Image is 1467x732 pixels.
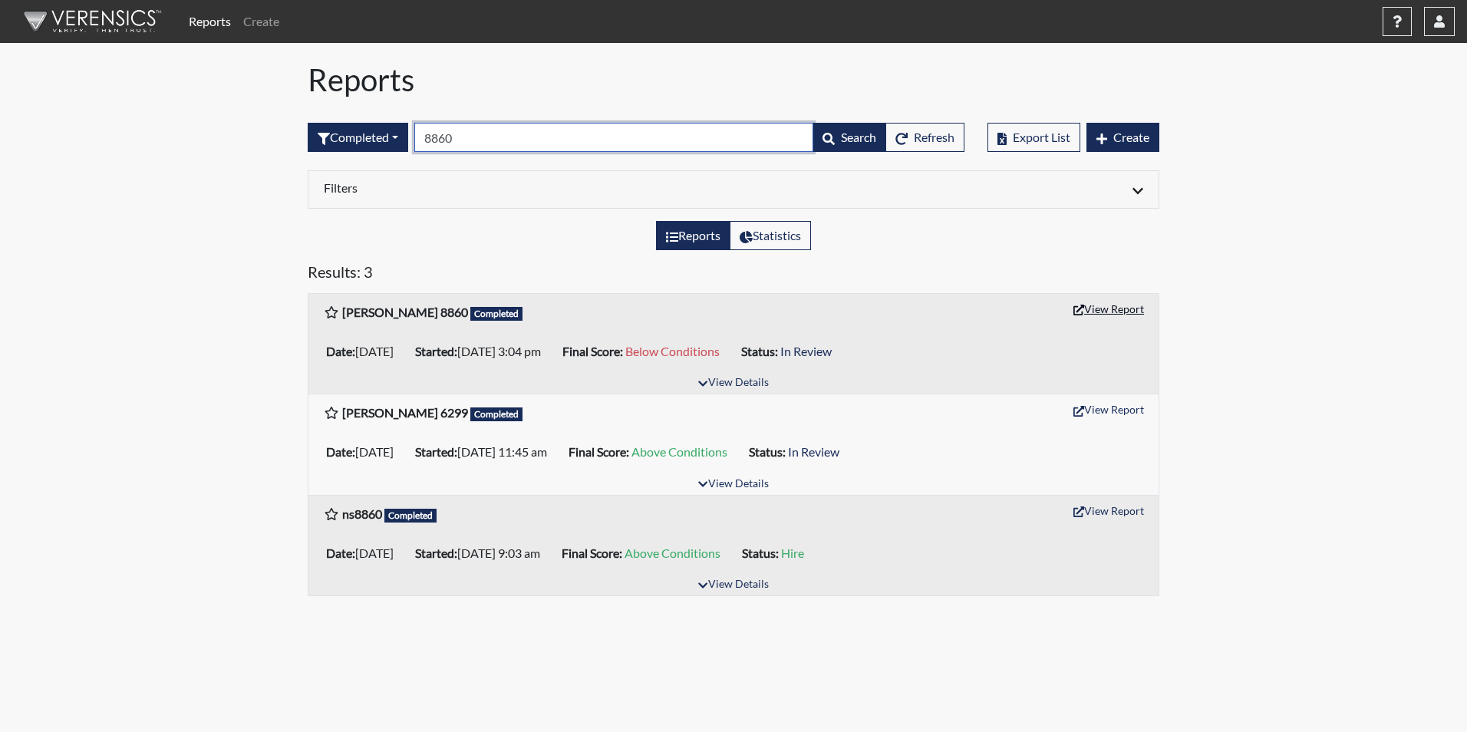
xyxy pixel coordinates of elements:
b: [PERSON_NAME] 8860 [342,305,468,319]
li: [DATE] 11:45 am [409,440,562,464]
span: Below Conditions [625,344,720,358]
b: Final Score: [562,546,622,560]
li: [DATE] 3:04 pm [409,339,556,364]
span: Create [1113,130,1149,144]
button: View Details [691,575,775,595]
button: Create [1086,123,1159,152]
button: View Details [691,474,775,495]
span: Hire [781,546,804,560]
b: Status: [749,444,786,459]
span: Export List [1013,130,1070,144]
b: Status: [742,546,779,560]
span: Above Conditions [625,546,720,560]
a: Reports [183,6,237,37]
span: Completed [470,407,523,421]
h5: Results: 3 [308,262,1159,287]
li: [DATE] [320,440,409,464]
li: [DATE] 9:03 am [409,541,555,565]
div: Filter by interview status [308,123,408,152]
button: Search [813,123,886,152]
h6: Filters [324,180,722,195]
button: View Report [1066,297,1151,321]
b: [PERSON_NAME] 6299 [342,405,468,420]
b: Started: [415,444,457,459]
li: [DATE] [320,541,409,565]
span: Completed [384,509,437,523]
li: [DATE] [320,339,409,364]
button: Export List [987,123,1080,152]
b: Date: [326,546,355,560]
b: Date: [326,444,355,459]
div: Click to expand/collapse filters [312,180,1155,199]
b: Started: [415,546,457,560]
b: Status: [741,344,778,358]
span: Above Conditions [631,444,727,459]
label: View the list of reports [656,221,730,250]
h1: Reports [308,61,1159,98]
button: Refresh [885,123,964,152]
button: View Report [1066,397,1151,421]
button: Completed [308,123,408,152]
button: View Details [691,373,775,394]
input: Search by Registration ID, Interview Number, or Investigation Name. [414,123,813,152]
button: View Report [1066,499,1151,523]
b: Started: [415,344,457,358]
a: Create [237,6,285,37]
b: Final Score: [562,344,623,358]
span: Completed [470,307,523,321]
b: ns8860 [342,506,382,521]
label: View statistics about completed interviews [730,221,811,250]
span: In Review [780,344,832,358]
span: Refresh [914,130,954,144]
b: Date: [326,344,355,358]
b: Final Score: [569,444,629,459]
span: In Review [788,444,839,459]
span: Search [841,130,876,144]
